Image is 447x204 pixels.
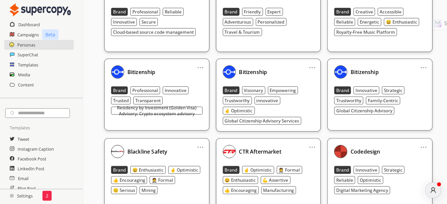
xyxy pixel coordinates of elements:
a: Templates [18,60,38,70]
button: Reliable [334,176,355,184]
button: 🤵 Formal [150,176,175,184]
b: 🤞 Optimistic [170,167,198,173]
button: 😄 Enthusiastic [223,176,258,184]
button: Cloud-based source code management [111,28,196,36]
b: Brand [225,167,238,173]
b: Bitizenship [127,68,156,76]
button: Strategic [382,166,405,174]
b: Cloud-based source code management [113,29,194,35]
button: Residency by Investment (Golden Visa) Advisory; Crypto ecosystem advisory [111,107,203,115]
b: Energetic [360,19,379,25]
b: Blackline Safety [127,148,167,155]
b: Manufacturing [263,187,294,193]
b: Trustworthy [336,98,361,103]
b: Empowering [270,87,296,93]
b: Brand [113,87,126,93]
b: Adventurous [225,19,251,25]
b: Royalty-Free Music Platform [336,29,395,35]
b: Brand [336,87,349,93]
button: Strategic [382,86,405,94]
button: Innovative [354,166,379,174]
b: 👍 Encouraging [225,187,257,193]
button: Family-Centric [366,97,400,104]
button: Brand [111,8,128,16]
button: Transparent [133,97,163,104]
h2: Email [18,174,28,183]
b: Innovative [356,167,377,173]
a: Media [18,70,30,80]
button: 😄 Enthusiastic [384,18,419,26]
button: Royalty-Free Music Platform [334,28,397,36]
button: Innovative [111,18,137,26]
h2: Personas [17,40,35,50]
b: Innovative [113,19,135,25]
a: ... [309,62,316,67]
b: Codedesign [351,148,380,155]
button: Travel & Tourism [223,28,262,36]
button: Trustworthy [334,97,363,104]
button: Optimistic [358,176,383,184]
button: Empowering [268,86,298,94]
button: innovative [255,97,280,104]
button: Reliable [163,8,184,16]
a: Blog Post [18,183,36,193]
button: Innovative [354,86,379,94]
button: Brand [223,166,240,174]
img: Close [334,65,347,79]
a: LinkedIn Post [18,164,44,174]
a: Dashboard [18,20,40,29]
a: ... [421,62,427,67]
b: Friendly [244,9,261,15]
button: Global Citizenship Advisory Services [223,117,301,125]
button: Expert [266,8,283,16]
h2: Facebook Post [18,154,46,164]
b: Reliable [336,19,353,25]
b: Residency by Investment (Golden Visa) Advisory; Crypto ecosystem advisory [113,105,201,117]
b: Bitizenship [351,68,379,76]
a: ... [197,142,204,147]
img: Close [10,3,71,16]
b: 👍 Encouraging [113,177,145,183]
b: Global Citizenship Advisory [336,108,392,114]
b: Brand [225,9,238,15]
button: 👍 Encouraging [223,186,259,194]
img: Close [111,145,124,158]
b: innovative [257,98,278,103]
img: Close [334,145,347,158]
b: 😄 Enthusiastic [132,167,164,173]
b: Innovative [165,87,187,93]
b: Bitizenship [239,68,267,76]
b: Personalized [258,19,285,25]
p: Beta [42,29,58,40]
h2: Campaigns [17,30,39,40]
b: Trustworthy [225,98,250,103]
button: Brand [111,166,128,174]
b: 🤵 Formal [279,167,300,173]
b: Trusted [113,98,129,103]
button: Manufacturing [261,186,296,194]
button: 🤞 Optimistic [242,166,274,174]
button: Adventurous [223,18,253,26]
button: Global Citizenship Advisory [334,107,394,115]
b: Family-Centric [368,98,398,103]
button: Reliable [334,18,355,26]
div: atlas-message-author-avatar [425,182,441,198]
b: Professional [132,9,158,15]
button: Brand [223,86,240,94]
b: 😄 Enthusiastic [225,177,256,183]
a: SuperChat [18,50,38,60]
b: Professional [132,87,158,93]
button: Energetic [358,18,381,26]
b: Strategic [384,167,403,173]
button: Personalized [256,18,287,26]
a: ... [421,142,427,147]
button: Mining [140,186,157,194]
button: Trustworthy [223,97,252,104]
b: 🤞 Optimistic [225,108,253,114]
